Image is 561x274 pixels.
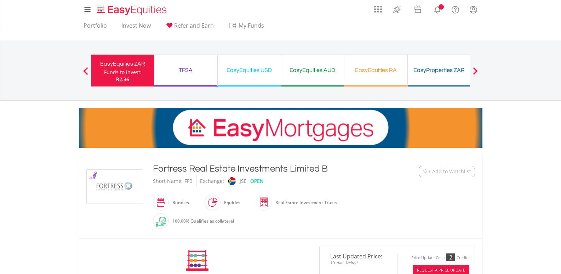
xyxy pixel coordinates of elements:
span: My Funds [228,21,275,30]
a: FAQ's and Support [446,2,464,16]
span: 100.00% Qualifies as collateral [172,218,234,224]
div: Fortress Real Estate Investments Limited B [153,162,375,175]
img: Watchlist [423,169,428,174]
div: Equities [221,194,240,211]
div: OPEN [250,175,264,187]
div: Credits [457,255,469,261]
div: EasyEquities RA [349,65,403,75]
div: EasyEquities AUD [285,65,340,75]
span: R2.36 [116,76,129,83]
span: Last Updated Price: [325,253,392,259]
button: Next [468,71,482,78]
img: collateral-qualifying-green.svg [156,217,166,227]
div: JSE [240,175,247,187]
span: + Add to Watchlist [428,168,471,175]
div: Real Estate Investment Trusts [272,194,337,211]
div: Bundles [169,194,189,211]
div: EasyEquities ZAR [96,59,150,69]
div: EasyEquities USD [222,65,276,75]
img: jse.png [228,177,235,185]
img: EasyMortage Promotion Banner [79,108,482,148]
button: Previous [79,71,93,78]
div: 2 [446,253,455,261]
div: Funds to invest: [104,69,142,76]
img: grid-menu-icon.svg [374,5,382,13]
div: Short Name: [153,175,183,187]
div: FFB [184,175,193,187]
img: thrive-v2.svg [391,4,403,15]
div: EasyProperties ZAR [412,65,466,75]
div: Price Update Cost: [411,255,445,261]
span: 15-min. Delay* [325,259,392,266]
a: Portfolio [81,22,110,33]
a: Home page [94,2,170,16]
button: Watchlist + Add to Watchlist [419,166,475,177]
img: vouchers-v2.svg [412,4,424,15]
div: TFSA [159,65,213,75]
a: My Profile [464,2,482,17]
a: Refer and Earn [162,22,217,33]
img: EasyEquities_Logo.png [96,4,170,16]
a: Notifications [428,2,446,16]
a: AppsGrid [370,2,387,13]
img: EQU.ZA.FFB.png [88,170,141,203]
a: Vouchers [407,2,428,15]
span: Refer and Earn [174,22,214,29]
a: Invest Now [119,22,154,33]
div: Exchange: [200,175,224,187]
